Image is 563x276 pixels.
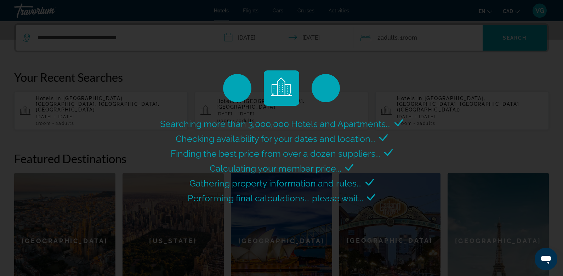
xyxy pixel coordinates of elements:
span: Searching more than 3,000,000 Hotels and Apartments... [160,119,391,129]
iframe: Button to launch messaging window [535,248,557,270]
span: Performing final calculations... please wait... [188,193,363,203]
span: Checking availability for your dates and location... [176,133,376,144]
span: Calculating your member price... [210,163,341,174]
span: Finding the best price from over a dozen suppliers... [171,148,381,159]
span: Gathering property information and rules... [189,178,362,189]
